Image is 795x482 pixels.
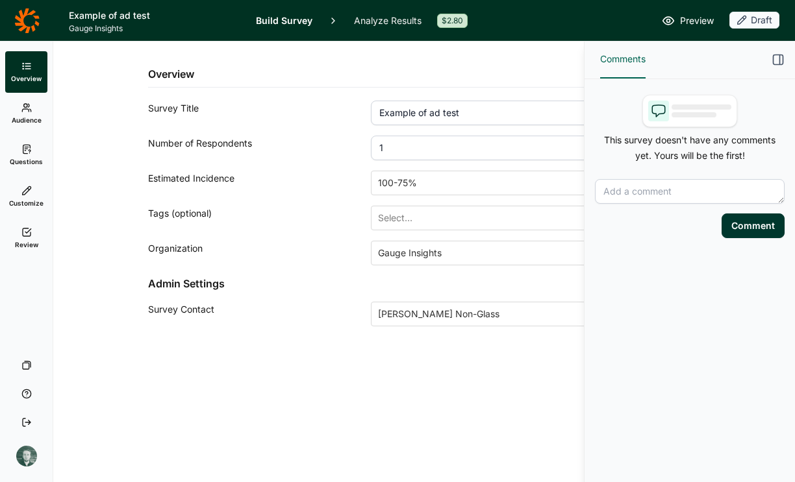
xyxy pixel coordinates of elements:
[5,134,47,176] a: Questions
[680,13,714,29] span: Preview
[5,51,47,93] a: Overview
[600,41,646,78] button: Comments
[729,12,779,30] button: Draft
[5,93,47,134] a: Audience
[5,217,47,259] a: Review
[595,132,785,163] p: This survey doesn't have any comments yet. Yours will be the first!
[148,206,371,230] div: Tags (optional)
[69,23,240,34] span: Gauge Insights
[600,51,646,67] span: Comments
[662,13,714,29] a: Preview
[5,176,47,217] a: Customize
[69,8,240,23] h1: Example of ad test
[16,446,37,466] img: b7pv4stizgzfqbhznjmj.png
[148,241,371,265] div: Organization
[15,240,38,249] span: Review
[371,101,668,125] input: ex: Package testing study
[148,276,668,291] h2: Admin Settings
[729,12,779,29] div: Draft
[148,66,194,82] h2: Overview
[148,136,371,160] div: Number of Respondents
[11,74,42,83] span: Overview
[437,14,468,28] div: $2.80
[371,136,668,160] input: 1000
[148,101,371,125] div: Survey Title
[10,157,43,166] span: Questions
[12,115,42,125] span: Audience
[148,171,371,195] div: Estimated Incidence
[722,213,785,238] button: Comment
[9,199,44,208] span: Customize
[148,302,371,326] div: Survey Contact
